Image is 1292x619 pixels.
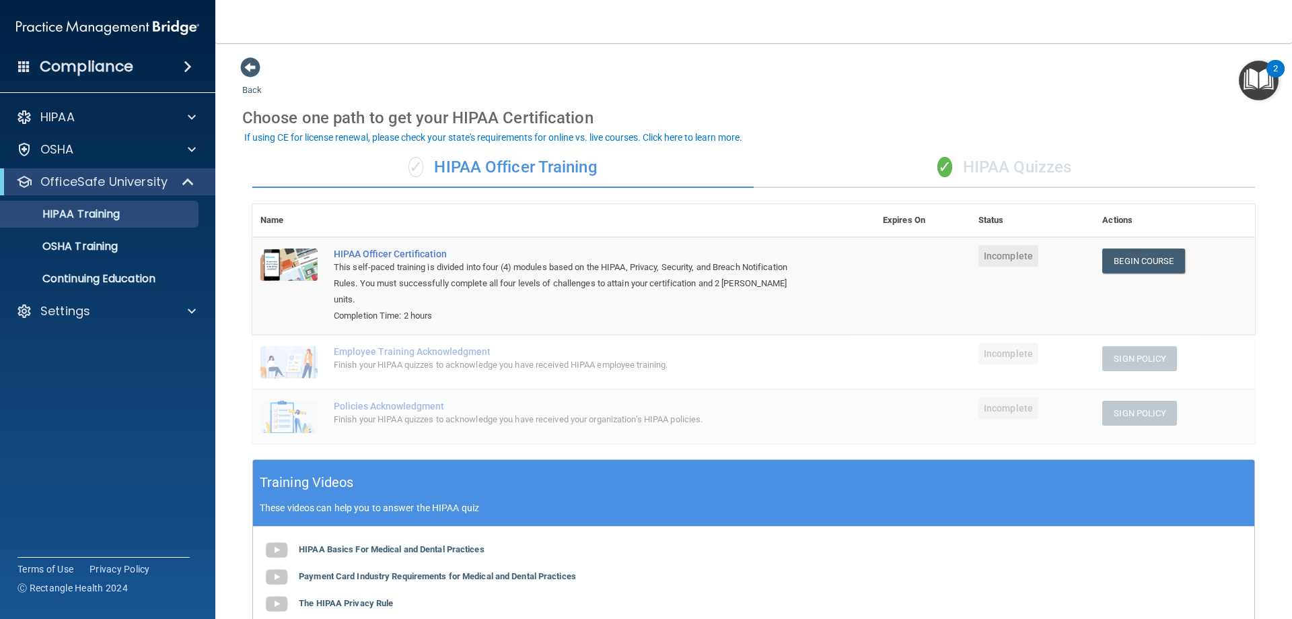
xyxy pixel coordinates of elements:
div: Choose one path to get your HIPAA Certification [242,98,1265,137]
p: OSHA Training [9,240,118,253]
th: Name [252,204,326,237]
a: Terms of Use [17,562,73,576]
a: Begin Course [1102,249,1184,273]
span: Incomplete [978,397,1038,419]
b: HIPAA Basics For Medical and Dental Practices [299,544,485,554]
b: The HIPAA Privacy Rule [299,598,393,608]
img: gray_youtube_icon.38fcd6cc.png [263,591,290,618]
img: PMB logo [16,14,199,41]
span: ✓ [937,157,952,177]
p: HIPAA [40,109,75,125]
span: Incomplete [978,343,1038,364]
a: HIPAA Officer Certification [334,249,808,259]
a: HIPAA [16,109,196,125]
th: Status [970,204,1094,237]
div: 2 [1273,69,1278,86]
button: Sign Policy [1102,401,1177,426]
th: Expires On [875,204,970,237]
div: Policies Acknowledgment [334,401,808,412]
h4: Compliance [40,57,133,76]
th: Actions [1094,204,1255,237]
span: ✓ [408,157,423,177]
a: Privacy Policy [89,562,150,576]
button: If using CE for license renewal, please check your state's requirements for online vs. live cours... [242,131,744,144]
a: Back [242,69,262,95]
div: If using CE for license renewal, please check your state's requirements for online vs. live cours... [244,133,742,142]
h5: Training Videos [260,471,354,494]
div: Finish your HIPAA quizzes to acknowledge you have received your organization’s HIPAA policies. [334,412,808,428]
a: Settings [16,303,196,319]
div: Completion Time: 2 hours [334,308,808,324]
img: gray_youtube_icon.38fcd6cc.png [263,564,290,591]
div: Employee Training Acknowledgment [334,346,808,357]
div: HIPAA Quizzes [754,148,1255,188]
p: Continuing Education [9,272,192,286]
div: HIPAA Officer Training [252,148,754,188]
div: This self-paced training is divided into four (4) modules based on the HIPAA, Privacy, Security, ... [334,259,808,308]
span: Incomplete [978,245,1038,267]
span: Ⓒ Rectangle Health 2024 [17,581,128,595]
button: Sign Policy [1102,346,1177,371]
b: Payment Card Industry Requirements for Medical and Dental Practices [299,571,576,581]
p: Settings [40,303,90,319]
p: These videos can help you to answer the HIPAA quiz [260,502,1248,513]
p: HIPAA Training [9,207,120,221]
div: Finish your HIPAA quizzes to acknowledge you have received HIPAA employee training. [334,357,808,373]
p: OSHA [40,141,74,158]
img: gray_youtube_icon.38fcd6cc.png [263,537,290,564]
a: OSHA [16,141,196,158]
button: Open Resource Center, 2 new notifications [1239,61,1279,100]
a: OfficeSafe University [16,174,195,190]
p: OfficeSafe University [40,174,168,190]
